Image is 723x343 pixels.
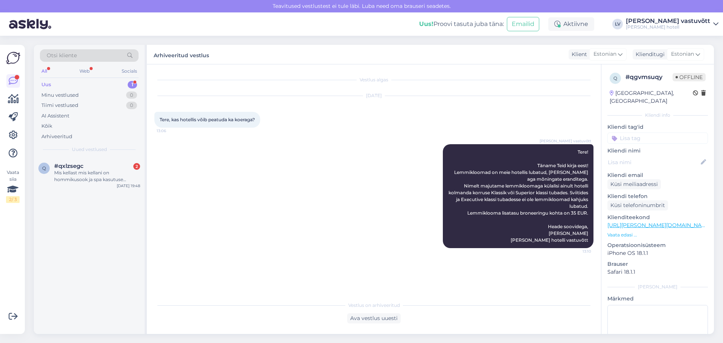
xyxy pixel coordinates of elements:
[608,158,699,166] input: Lisa nimi
[6,196,20,203] div: 2 / 3
[54,169,140,183] div: Mis kellast mis kellani on hommikusook ja spa kasutuse tunnid?
[154,49,209,59] label: Arhiveeritud vestlus
[626,18,718,30] a: [PERSON_NAME] vastuvõtt[PERSON_NAME] hotell
[607,192,708,200] p: Kliendi telefon
[607,249,708,257] p: iPhone OS 18.1.1
[671,50,694,58] span: Estonian
[548,17,594,31] div: Aktiivne
[607,232,708,238] p: Vaata edasi ...
[607,200,668,210] div: Küsi telefoninumbrit
[607,284,708,290] div: [PERSON_NAME]
[563,248,591,254] span: 13:10
[613,75,617,81] span: q
[673,73,706,81] span: Offline
[607,147,708,155] p: Kliendi nimi
[569,50,587,58] div: Klient
[607,123,708,131] p: Kliendi tag'id
[157,128,185,134] span: 13:06
[540,138,591,144] span: [PERSON_NAME] vastuvõtt
[607,268,708,276] p: Safari 18.1.1
[126,91,137,99] div: 0
[154,92,593,99] div: [DATE]
[72,146,107,153] span: Uued vestlused
[41,122,52,130] div: Kõik
[128,81,137,88] div: 1
[607,295,708,303] p: Märkmed
[607,260,708,268] p: Brauser
[607,133,708,144] input: Lisa tag
[419,20,433,27] b: Uus!
[78,66,91,76] div: Web
[612,19,623,29] div: LV
[126,102,137,109] div: 0
[54,163,84,169] span: #qxlzsegc
[6,51,20,65] img: Askly Logo
[347,313,401,323] div: Ava vestlus uuesti
[607,112,708,119] div: Kliendi info
[154,76,593,83] div: Vestlus algas
[40,66,49,76] div: All
[117,183,140,189] div: [DATE] 19:48
[41,102,78,109] div: Tiimi vestlused
[607,241,708,249] p: Operatsioonisüsteem
[633,50,665,58] div: Klienditugi
[607,179,661,189] div: Küsi meiliaadressi
[41,91,79,99] div: Minu vestlused
[419,20,504,29] div: Proovi tasuta juba täna:
[47,52,77,59] span: Otsi kliente
[120,66,139,76] div: Socials
[348,302,400,309] span: Vestlus on arhiveeritud
[6,169,20,203] div: Vaata siia
[160,117,255,122] span: Tere, kas hotellis võib peatuda ka koeraga?
[41,112,69,120] div: AI Assistent
[625,73,673,82] div: # qgvmsuqy
[41,133,72,140] div: Arhiveeritud
[41,81,51,88] div: Uus
[507,17,539,31] button: Emailid
[607,222,711,229] a: [URL][PERSON_NAME][DOMAIN_NAME]
[610,89,693,105] div: [GEOGRAPHIC_DATA], [GEOGRAPHIC_DATA]
[626,18,710,24] div: [PERSON_NAME] vastuvõtt
[133,163,140,170] div: 2
[626,24,710,30] div: [PERSON_NAME] hotell
[593,50,616,58] span: Estonian
[607,213,708,221] p: Klienditeekond
[42,165,46,171] span: q
[607,171,708,179] p: Kliendi email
